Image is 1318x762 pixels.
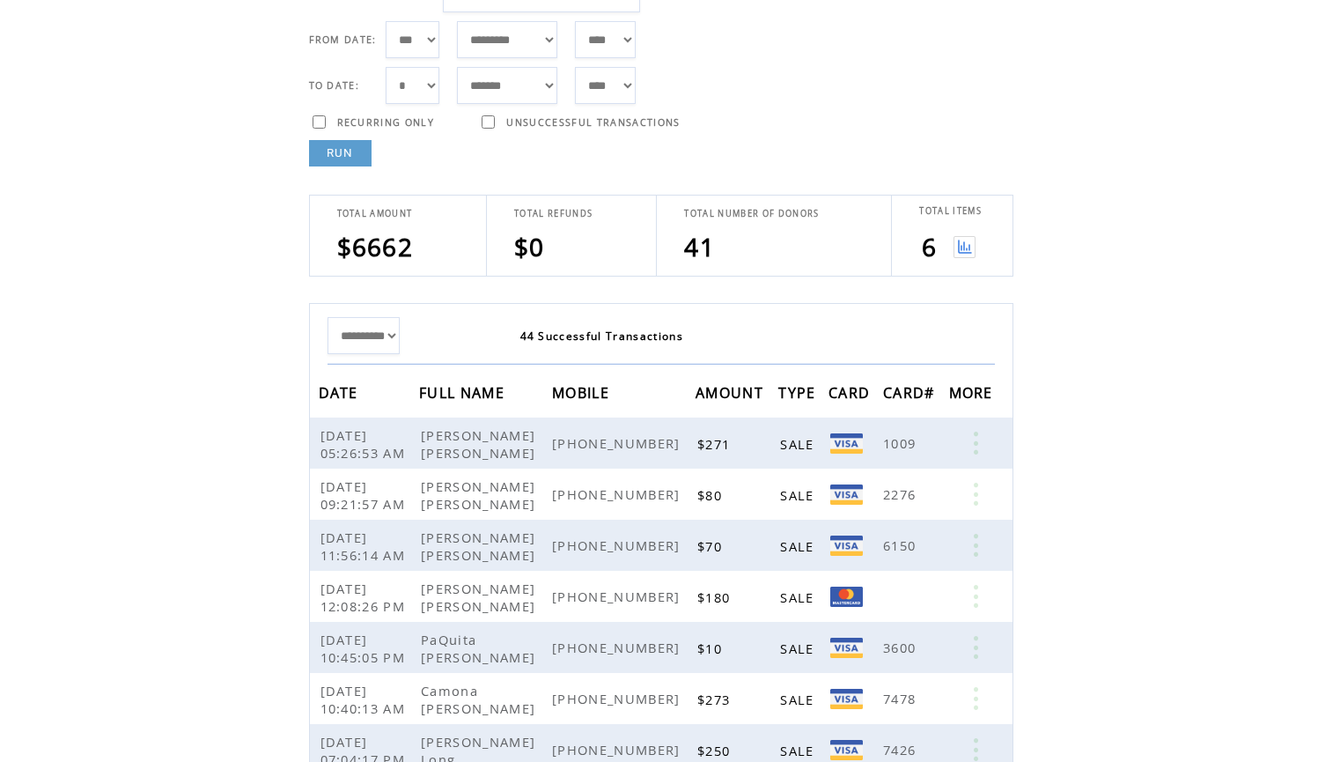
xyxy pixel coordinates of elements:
[697,640,726,657] span: $10
[949,379,998,411] span: MORE
[552,434,685,452] span: [PHONE_NUMBER]
[552,741,685,758] span: [PHONE_NUMBER]
[552,387,614,397] a: MOBILE
[883,485,920,503] span: 2276
[883,741,920,758] span: 7426
[883,690,920,707] span: 7478
[520,329,684,344] span: 44 Successful Transactions
[697,537,726,555] span: $70
[778,387,820,397] a: TYPE
[552,588,685,605] span: [PHONE_NUMBER]
[320,477,410,513] span: [DATE] 09:21:57 AM
[828,387,874,397] a: CARD
[830,689,863,709] img: Visa
[421,477,540,513] span: [PERSON_NAME] [PERSON_NAME]
[320,580,410,615] span: [DATE] 12:08:26 PM
[309,33,377,46] span: FROM DATE:
[830,740,863,760] img: Visa
[883,536,920,554] span: 6150
[320,529,410,564] span: [DATE] 11:56:14 AM
[830,485,863,505] img: Visa
[883,379,939,411] span: CARD#
[514,208,593,219] span: TOTAL REFUNDS
[780,640,818,657] span: SALE
[780,435,818,453] span: SALE
[309,79,360,92] span: TO DATE:
[830,638,863,658] img: Visa
[780,537,818,555] span: SALE
[552,536,685,554] span: [PHONE_NUMBER]
[883,387,939,397] a: CARD#
[552,485,685,503] span: [PHONE_NUMBER]
[319,387,363,397] a: DATE
[421,682,540,717] span: Camona [PERSON_NAME]
[320,631,410,666] span: [DATE] 10:45:05 PM
[319,379,363,411] span: DATE
[419,379,509,411] span: FULL NAME
[697,691,734,708] span: $273
[684,208,819,219] span: TOTAL NUMBER OF DONORS
[552,639,685,656] span: [PHONE_NUMBER]
[337,208,413,219] span: TOTAL AMOUNT
[337,230,414,263] span: $6662
[697,588,734,606] span: $180
[883,639,920,656] span: 3600
[696,379,768,411] span: AMOUNT
[421,529,540,564] span: [PERSON_NAME] [PERSON_NAME]
[421,580,540,615] span: [PERSON_NAME] [PERSON_NAME]
[697,742,734,759] span: $250
[552,379,614,411] span: MOBILE
[506,116,680,129] span: UNSUCCESSFUL TRANSACTIONS
[883,434,920,452] span: 1009
[684,230,715,263] span: 41
[780,742,818,759] span: SALE
[697,486,726,504] span: $80
[830,536,863,556] img: Visa
[552,690,685,707] span: [PHONE_NUMBER]
[320,426,410,462] span: [DATE] 05:26:53 AM
[778,379,820,411] span: TYPE
[922,230,937,263] span: 6
[697,435,734,453] span: $271
[830,587,863,607] img: Mastercard
[514,230,545,263] span: $0
[421,426,540,462] span: [PERSON_NAME] [PERSON_NAME]
[919,205,982,217] span: TOTAL ITEMS
[696,387,768,397] a: AMOUNT
[954,236,976,258] img: View graph
[337,116,435,129] span: RECURRING ONLY
[780,691,818,708] span: SALE
[419,387,509,397] a: FULL NAME
[320,682,410,717] span: [DATE] 10:40:13 AM
[421,631,540,666] span: PaQuita [PERSON_NAME]
[309,140,372,166] a: RUN
[780,486,818,504] span: SALE
[830,433,863,454] img: Visa
[780,588,818,606] span: SALE
[828,379,874,411] span: CARD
